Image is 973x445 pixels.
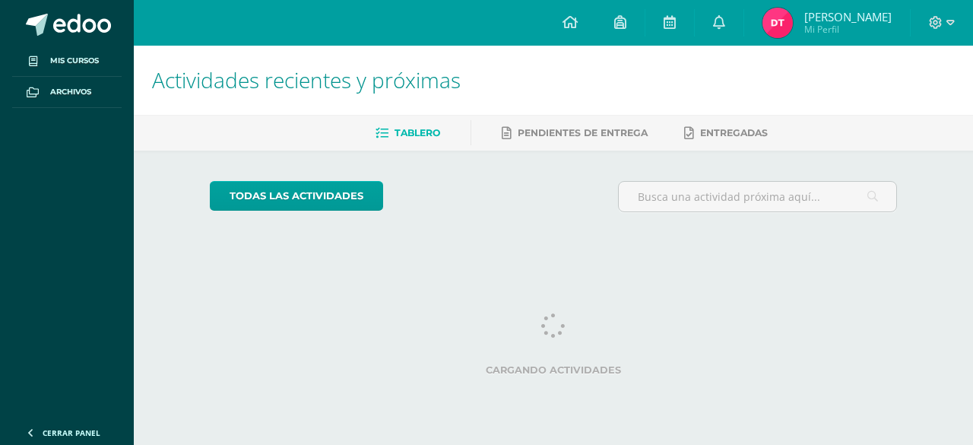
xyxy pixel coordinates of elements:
span: Archivos [50,86,91,98]
a: Tablero [376,121,440,145]
a: Mis cursos [12,46,122,77]
span: Mis cursos [50,55,99,67]
span: Entregadas [700,127,768,138]
a: todas las Actividades [210,181,383,211]
input: Busca una actividad próxima aquí... [619,182,897,211]
label: Cargando actividades [210,364,898,376]
span: Cerrar panel [43,428,100,438]
span: Tablero [395,127,440,138]
img: 71abf2bd482ea5c0124037d671430b91.png [762,8,793,38]
span: [PERSON_NAME] [804,9,892,24]
a: Entregadas [684,121,768,145]
a: Archivos [12,77,122,108]
span: Pendientes de entrega [518,127,648,138]
span: Mi Perfil [804,23,892,36]
span: Actividades recientes y próximas [152,65,461,94]
a: Pendientes de entrega [502,121,648,145]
